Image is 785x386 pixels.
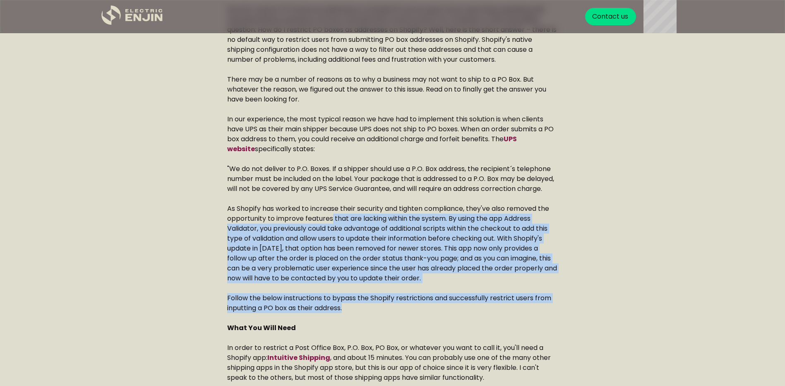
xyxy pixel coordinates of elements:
p: How do I restrict PO boxes as addresses on Shopify?If you've spent hours searching, speaking with... [227,5,558,65]
div: Contact us [592,12,628,22]
a: UPS website [227,134,517,154]
p: Follow the below instructions to bypass the Shopify restrictions and successfully restrict users ... [227,293,558,313]
strong: What You Will Need [227,323,296,333]
p: As Shopify has worked to increase their security and tighten compliance, they've also removed the... [227,204,558,283]
a: Contact us [585,8,636,25]
a: Intuitive Shipping [267,353,330,362]
p: "We do not deliver to P.O. Boxes. If a shipper should use a P.O. Box address, the recipient´s tel... [227,164,558,194]
p: In our experience, the most typical reason we have had to implement this solution is when clients... [227,114,558,154]
p: There may be a number of reasons as to why a business may not want to ship to a PO Box. But whate... [227,75,558,104]
p: In order to restrict a Post Office Box, P.O. Box, PO Box, or whatever you want to call it, you'll... [227,343,558,383]
a: home [101,5,163,28]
